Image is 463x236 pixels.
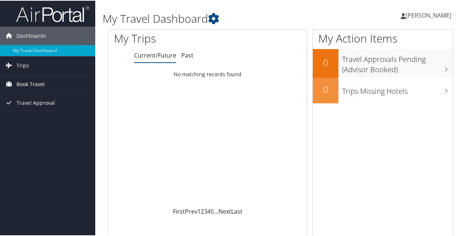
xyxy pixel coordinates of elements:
[173,207,185,215] a: First
[204,207,207,215] a: 3
[185,207,197,215] a: Prev
[231,207,242,215] a: Last
[211,207,214,215] a: 5
[207,207,211,215] a: 4
[214,207,218,215] span: …
[406,11,451,19] span: [PERSON_NAME]
[313,48,453,77] a: 0Travel Approvals Pending (Advisor Booked)
[114,30,219,45] h1: My Trips
[16,93,55,111] span: Travel Approval
[16,5,89,22] img: airportal-logo.png
[16,26,46,44] span: Dashboards
[313,56,338,68] h2: 0
[401,4,459,26] a: [PERSON_NAME]
[201,207,204,215] a: 2
[313,82,338,95] h2: 0
[134,51,176,59] a: Current/Future
[181,51,193,59] a: Past
[342,50,453,74] h3: Travel Approvals Pending (Advisor Booked)
[16,74,45,93] span: Book Travel
[16,56,29,74] span: Trips
[313,30,453,45] h1: My Action Items
[342,82,453,96] h3: Trips Missing Hotels
[218,207,231,215] a: Next
[197,207,201,215] a: 1
[313,77,453,103] a: 0Trips Missing Hotels
[103,10,340,26] h1: My Travel Dashboard
[108,67,307,80] td: No matching records found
